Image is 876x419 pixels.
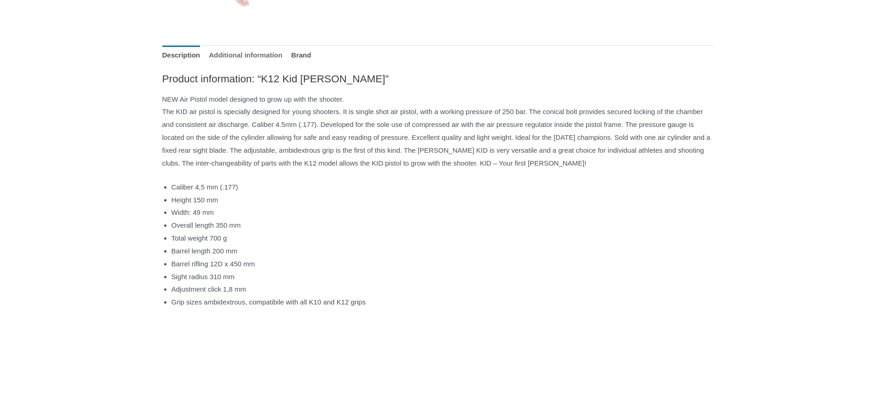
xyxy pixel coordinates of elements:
li: Barrel length 200 mm [172,245,714,258]
h2: Product information: “K12 Kid [PERSON_NAME]” [162,72,714,86]
li: Height 150 mm [172,194,714,207]
li: Overall length 350 mm [172,219,714,232]
li: Width: 49 mm [172,206,714,219]
li: Barrel rifling 12D x 450 mm [172,258,714,270]
a: Brand [291,46,311,65]
li: Total weight 700 g [172,232,714,245]
a: Additional information [209,46,282,65]
li: Grip sizes ambidextrous, compatibilе with all K10 and K12 grips [172,296,714,309]
li: Caliber 4,5 mm (.177) [172,181,714,194]
p: NEW Air Pistol model designed to grow up with the shooter. The KID air pistol is specially design... [162,93,714,170]
li: Adjustment click 1,8 mm [172,283,714,296]
li: Sight radius 310 mm [172,270,714,283]
a: Description [162,46,200,65]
